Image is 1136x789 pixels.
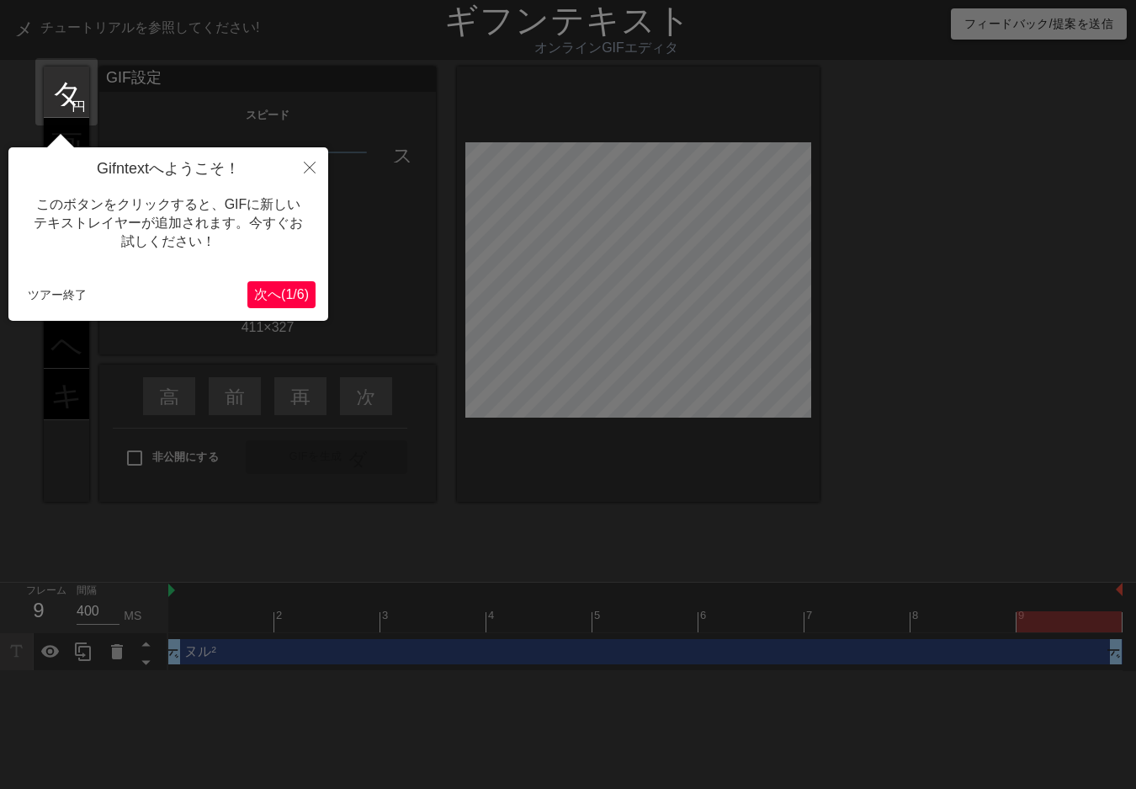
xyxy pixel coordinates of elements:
font: ( [281,287,285,301]
font: ツアー終了 [28,288,87,301]
font: 1 [285,287,293,301]
font: / [293,287,296,301]
font: ) [305,287,309,301]
font: Gifntextへようこそ！ [97,160,240,177]
font: 次へ [254,287,281,301]
font: このボタンをクリックすると、GIFに新しいテキストレイヤーが追加されます。今すぐお試しください！ [34,197,303,249]
font: 6 [297,287,305,301]
button: 次 [247,281,316,308]
button: 近い [291,147,328,186]
button: ツアー終了 [21,282,93,307]
h4: Gifntextへようこそ！ [21,160,316,179]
